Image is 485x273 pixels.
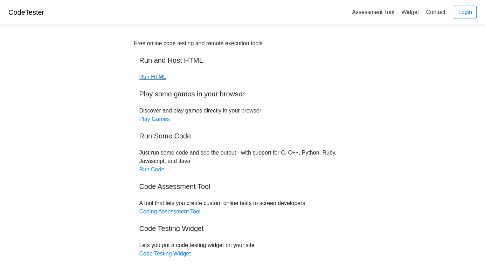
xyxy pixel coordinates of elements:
[399,6,422,18] a: Widget
[134,39,351,258] div: Discover and play games directly in your browser Just run some code and see the output - with sup...
[8,8,44,16] a: CodeTester
[349,6,397,18] a: Assessment Tool
[139,56,346,64] h5: Run and Host HTML
[139,224,346,233] h5: Code Testing Widget
[134,39,263,48] div: Free online code testing and remote execution tools
[139,251,191,257] a: Code Testing Widget
[139,90,346,98] h5: Play some games in your browser
[139,74,166,80] a: Run HTML
[454,6,477,19] a: Login
[139,116,170,122] a: Play Games
[139,166,165,172] a: Run Code
[139,209,201,214] a: Coding Assessment Tool
[139,132,346,140] h5: Run Some Code
[423,6,448,18] a: Contact
[139,182,346,191] h5: Code Assessment Tool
